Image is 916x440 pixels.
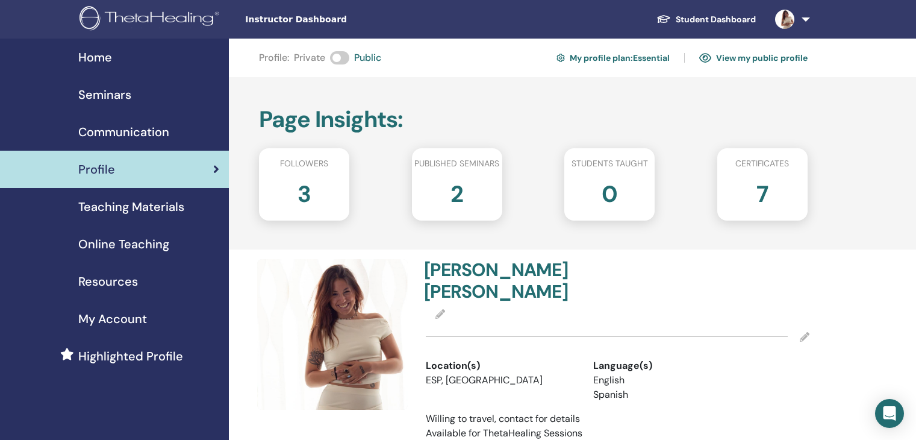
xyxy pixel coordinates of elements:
[78,86,131,104] span: Seminars
[280,157,328,170] span: Followers
[656,14,671,24] img: graduation-cap-white.svg
[556,52,565,64] img: cog.svg
[298,175,311,209] h2: 3
[78,272,138,291] span: Resources
[572,157,648,170] span: Students taught
[426,412,580,425] span: Willing to travel, contact for details
[426,359,480,373] span: Location(s)
[735,157,789,170] span: Certificates
[647,8,765,31] a: Student Dashboard
[593,373,743,388] li: English
[259,106,808,134] h2: Page Insights :
[79,6,223,33] img: logo.png
[78,123,169,141] span: Communication
[78,48,112,66] span: Home
[593,388,743,402] li: Spanish
[602,175,617,209] h2: 0
[426,373,575,388] li: ESP, [GEOGRAPHIC_DATA]
[699,48,808,68] a: View my public profile
[78,347,183,365] span: Highlighted Profile
[78,160,115,178] span: Profile
[245,13,426,26] span: Instructor Dashboard
[699,52,711,63] img: eye.svg
[259,51,289,65] span: Profile :
[450,175,463,209] h2: 2
[78,310,147,328] span: My Account
[294,51,325,65] span: Private
[257,259,408,410] img: default.jpg
[556,48,670,68] a: My profile plan:Essential
[775,10,794,29] img: default.jpg
[354,51,381,65] span: Public
[414,157,499,170] span: Published seminars
[78,198,184,216] span: Teaching Materials
[875,399,904,428] div: Open Intercom Messenger
[78,235,169,253] span: Online Teaching
[426,427,582,439] span: Available for ThetaHealing Sessions
[424,259,610,303] h4: [PERSON_NAME] [PERSON_NAME]
[593,359,743,373] div: Language(s)
[756,175,768,209] h2: 7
